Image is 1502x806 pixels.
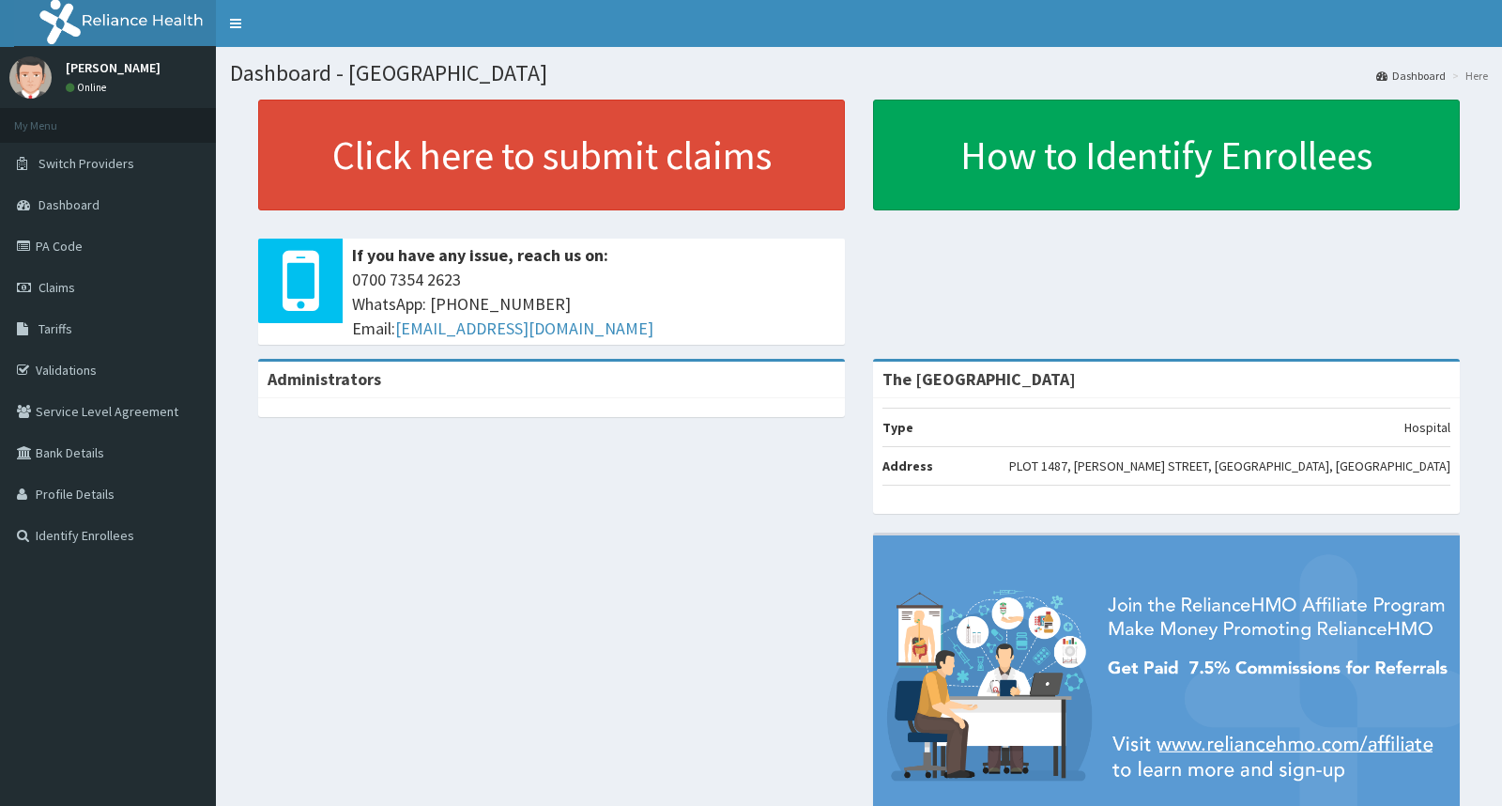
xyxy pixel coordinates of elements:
[395,318,653,339] a: [EMAIL_ADDRESS][DOMAIN_NAME]
[268,368,381,390] b: Administrators
[882,368,1076,390] strong: The [GEOGRAPHIC_DATA]
[352,244,608,266] b: If you have any issue, reach us on:
[1376,68,1446,84] a: Dashboard
[66,81,111,94] a: Online
[38,155,134,172] span: Switch Providers
[38,320,72,337] span: Tariffs
[230,61,1488,85] h1: Dashboard - [GEOGRAPHIC_DATA]
[258,100,845,210] a: Click here to submit claims
[882,419,913,436] b: Type
[66,61,161,74] p: [PERSON_NAME]
[882,457,933,474] b: Address
[38,196,100,213] span: Dashboard
[38,279,75,296] span: Claims
[1448,68,1488,84] li: Here
[1404,418,1450,437] p: Hospital
[352,268,835,340] span: 0700 7354 2623 WhatsApp: [PHONE_NUMBER] Email:
[9,56,52,99] img: User Image
[1009,457,1450,475] p: PLOT 1487, [PERSON_NAME] STREET, [GEOGRAPHIC_DATA], [GEOGRAPHIC_DATA]
[873,100,1460,210] a: How to Identify Enrollees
